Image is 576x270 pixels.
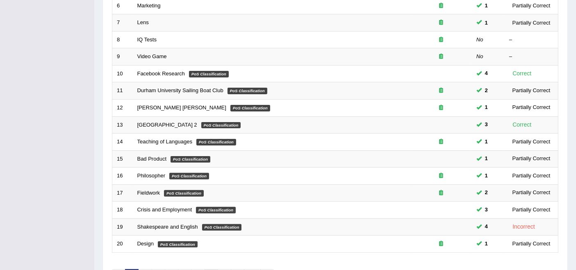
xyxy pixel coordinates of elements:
[482,1,491,10] span: You can still take this question
[137,36,157,43] a: IQ Tests
[137,241,154,247] a: Design
[137,122,197,128] a: [GEOGRAPHIC_DATA] 2
[482,103,491,112] span: You can still take this question
[137,53,167,59] a: Video Game
[112,82,133,100] td: 11
[137,87,223,93] a: Durham University Sailing Boat Club
[169,173,209,179] em: PoS Classification
[509,188,553,197] div: Partially Correct
[137,172,166,179] a: Philosopher
[112,14,133,32] td: 7
[482,18,491,27] span: You can still take this question
[482,240,491,248] span: You can still take this question
[112,218,133,236] td: 19
[112,236,133,253] td: 20
[112,168,133,185] td: 16
[509,69,535,78] div: Correct
[476,36,483,43] em: No
[171,156,210,163] em: PoS Classification
[509,103,553,112] div: Partially Correct
[112,134,133,151] td: 14
[509,86,553,95] div: Partially Correct
[112,65,133,82] td: 10
[509,120,535,129] div: Correct
[482,138,491,146] span: You can still take this question
[415,189,467,197] div: Exam occurring question
[509,222,538,231] div: Incorrect
[112,48,133,66] td: 9
[137,190,160,196] a: Fieldwork
[509,53,553,61] div: –
[415,104,467,112] div: Exam occurring question
[509,154,553,163] div: Partially Correct
[476,53,483,59] em: No
[415,36,467,44] div: Exam occurring question
[112,116,133,134] td: 13
[482,222,491,231] span: You can still take this question
[164,190,204,197] em: PoS Classification
[137,156,167,162] a: Bad Product
[158,241,198,248] em: PoS Classification
[112,184,133,202] td: 17
[228,88,267,94] em: PoS Classification
[415,138,467,146] div: Exam occurring question
[137,224,198,230] a: Shakespeare and English
[137,2,161,9] a: Marketing
[415,19,467,27] div: Exam occurring question
[112,99,133,116] td: 12
[509,18,553,27] div: Partially Correct
[189,71,229,77] em: PoS Classification
[137,19,149,25] a: Lens
[482,86,491,95] span: You can still take this question
[509,206,553,214] div: Partially Correct
[415,2,467,10] div: Exam occurring question
[482,172,491,180] span: You can still take this question
[196,139,236,145] em: PoS Classification
[112,202,133,219] td: 18
[415,172,467,180] div: Exam occurring question
[415,53,467,61] div: Exam occurring question
[137,104,226,111] a: [PERSON_NAME] [PERSON_NAME]
[202,224,242,231] em: PoS Classification
[509,172,553,180] div: Partially Correct
[415,87,467,95] div: Exam occurring question
[112,31,133,48] td: 8
[482,154,491,163] span: You can still take this question
[415,240,467,248] div: Exam occurring question
[137,138,192,145] a: Teaching of Languages
[482,188,491,197] span: You can still take this question
[112,150,133,168] td: 15
[482,120,491,129] span: You can still take this question
[137,70,185,77] a: Facebook Research
[137,206,192,213] a: Crisis and Employment
[196,207,236,213] em: PoS Classification
[509,138,553,146] div: Partially Correct
[509,36,553,44] div: –
[509,1,553,10] div: Partially Correct
[201,122,241,129] em: PoS Classification
[482,206,491,214] span: You can still take this question
[482,69,491,78] span: You can still take this question
[230,105,270,111] em: PoS Classification
[509,240,553,248] div: Partially Correct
